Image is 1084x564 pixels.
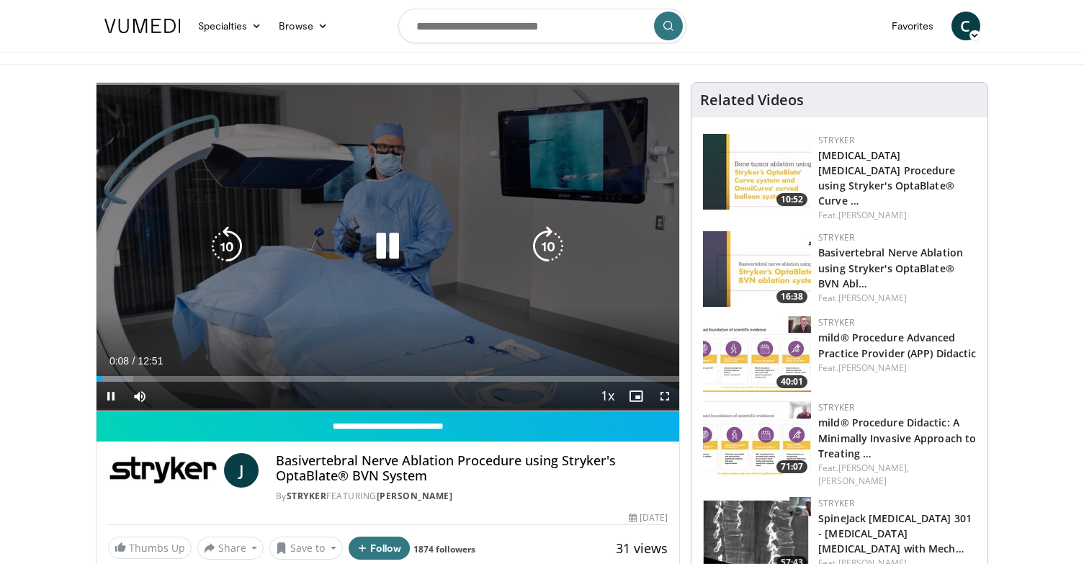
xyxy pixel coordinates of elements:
[97,382,125,411] button: Pause
[629,511,668,524] div: [DATE]
[133,355,135,367] span: /
[224,453,259,488] a: J
[349,537,411,560] button: Follow
[276,490,668,503] div: By FEATURING
[108,537,192,559] a: Thumbs Up
[703,231,811,307] a: 16:38
[818,134,854,146] a: Stryker
[650,382,679,411] button: Fullscreen
[700,91,804,109] h4: Related Videos
[703,401,811,477] img: 9d4bc2db-bb55-4b2e-be96-a2b6c3db8f79.150x105_q85_crop-smart_upscale.jpg
[138,355,163,367] span: 12:51
[838,362,907,374] a: [PERSON_NAME]
[104,19,181,33] img: VuMedi Logo
[276,453,668,484] h4: Basivertebral Nerve Ablation Procedure using Stryker's OptaBlate® BVN System
[838,462,909,474] a: [PERSON_NAME],
[818,316,854,328] a: Stryker
[818,209,976,222] div: Feat.
[109,355,129,367] span: 0:08
[703,134,811,210] a: 10:52
[818,475,887,487] a: [PERSON_NAME]
[818,148,955,207] a: [MEDICAL_DATA] [MEDICAL_DATA] Procedure using Stryker's OptaBlate® Curve …
[197,537,264,560] button: Share
[270,12,336,40] a: Browse
[189,12,271,40] a: Specialties
[269,537,343,560] button: Save to
[593,382,622,411] button: Playback Rate
[818,362,976,375] div: Feat.
[703,401,811,477] a: 71:07
[616,540,668,557] span: 31 views
[97,83,680,411] video-js: Video Player
[703,231,811,307] img: efc84703-49da-46b6-9c7b-376f5723817c.150x105_q85_crop-smart_upscale.jpg
[125,382,154,411] button: Mute
[818,331,976,359] a: mild® Procedure Advanced Practice Provider (APP) Didactic
[413,543,475,555] a: 1874 followers
[776,193,807,206] span: 10:52
[703,316,811,392] img: 4f822da0-6aaa-4e81-8821-7a3c5bb607c6.150x105_q85_crop-smart_upscale.jpg
[818,292,976,305] div: Feat.
[377,490,453,502] a: [PERSON_NAME]
[818,416,976,460] a: mild® Procedure Didactic: A Minimally Invasive Approach to Treating …
[622,382,650,411] button: Enable picture-in-picture mode
[97,376,680,382] div: Progress Bar
[776,460,807,473] span: 71:07
[776,290,807,303] span: 16:38
[818,462,976,488] div: Feat.
[838,209,907,221] a: [PERSON_NAME]
[818,511,972,555] a: SpineJack [MEDICAL_DATA] 301 - [MEDICAL_DATA] [MEDICAL_DATA] with Mech…
[838,292,907,304] a: [PERSON_NAME]
[883,12,943,40] a: Favorites
[776,375,807,388] span: 40:01
[818,497,854,509] a: Stryker
[287,490,327,502] a: Stryker
[703,316,811,392] a: 40:01
[398,9,686,43] input: Search topics, interventions
[703,134,811,210] img: 0f0d9d51-420c-42d6-ac87-8f76a25ca2f4.150x105_q85_crop-smart_upscale.jpg
[818,401,854,413] a: Stryker
[108,453,218,488] img: Stryker
[818,231,854,243] a: Stryker
[818,246,963,290] a: Basivertebral Nerve Ablation using Stryker's OptaBlate® BVN Abl…
[951,12,980,40] a: C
